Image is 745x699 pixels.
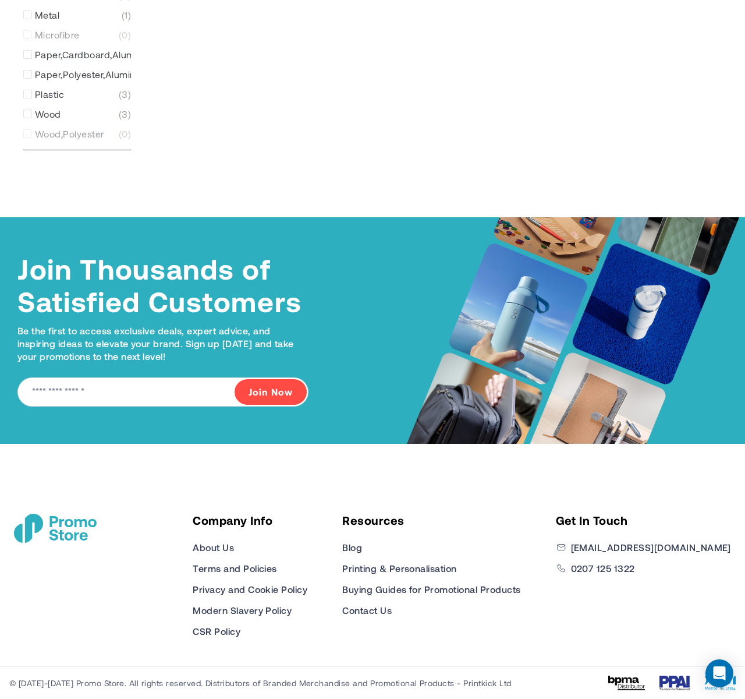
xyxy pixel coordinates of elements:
[705,676,736,690] img: PSI
[571,541,731,555] a: [EMAIL_ADDRESS][DOMAIN_NAME]
[342,562,456,576] a: Printing & Personalisation
[23,69,131,80] a: Paper,Polyester,Aluminium
[342,582,520,596] a: Buying Guides for Promotional Products
[119,108,131,120] span: 3
[14,514,97,543] img: Promotional Merchandise
[9,678,511,688] span: © [DATE]-[DATE] Promo Store. All rights reserved. Distributors of Branded Merchandise and Promoti...
[193,562,277,576] a: Terms and Policies
[35,49,158,61] span: Paper,Cardboard,Aluminium
[35,9,59,21] span: Metal
[342,603,392,617] a: Contact Us
[659,676,690,690] img: PPAI
[193,624,240,638] a: CSR Policy
[608,676,645,690] img: BPMA Distributor
[705,659,733,687] div: Open Intercom Messenger
[23,89,131,100] a: Plastic 3
[35,89,64,100] span: Plastic
[23,9,131,21] a: Metal 1
[556,563,566,573] img: Phone
[193,582,307,596] a: Privacy and Cookie Policy
[35,69,151,80] span: Paper,Polyester,Aluminium
[17,252,308,317] h4: Join Thousands of Satisfied Customers
[556,542,566,552] img: Email
[14,514,97,543] a: store logo
[23,108,131,120] a: Wood 3
[35,108,61,120] span: Wood
[119,89,131,100] span: 3
[235,379,307,405] button: Join Now
[571,562,635,576] a: 0207 125 1322
[193,541,234,555] a: About Us
[193,514,307,527] h5: Company Info
[342,541,362,555] a: Blog
[17,324,308,363] p: Be the first to access exclusive deals, expert advice, and inspiring ideas to elevate your brand....
[556,514,731,527] h5: Get In Touch
[342,514,520,527] h5: Resources
[122,9,131,21] span: 1
[23,49,131,61] a: Paper,Cardboard,Aluminium
[193,603,292,617] a: Modern Slavery Policy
